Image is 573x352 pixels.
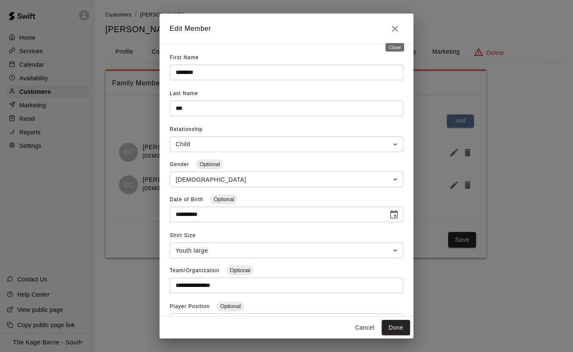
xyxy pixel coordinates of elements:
[170,161,191,167] span: Gender
[170,303,212,309] span: Player Position
[170,196,205,202] span: Date of Birth
[170,172,403,187] div: [DEMOGRAPHIC_DATA]
[386,43,404,52] div: Close
[196,161,223,167] span: Optional
[170,232,196,238] span: Shirt Size
[226,267,253,273] span: Optional
[217,303,244,309] span: Optional
[386,20,403,37] button: Close
[170,267,221,273] span: Team/Organization
[382,320,410,336] button: Done
[170,243,403,258] div: Youth large
[351,320,378,336] button: Cancel
[170,136,403,152] div: Child
[170,126,203,132] span: Relationship
[170,55,199,60] span: First Name
[160,14,413,44] h2: Edit Member
[210,196,237,202] span: Optional
[386,206,402,223] button: Choose date, selected date is May 2, 2016
[170,90,198,96] span: Last Name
